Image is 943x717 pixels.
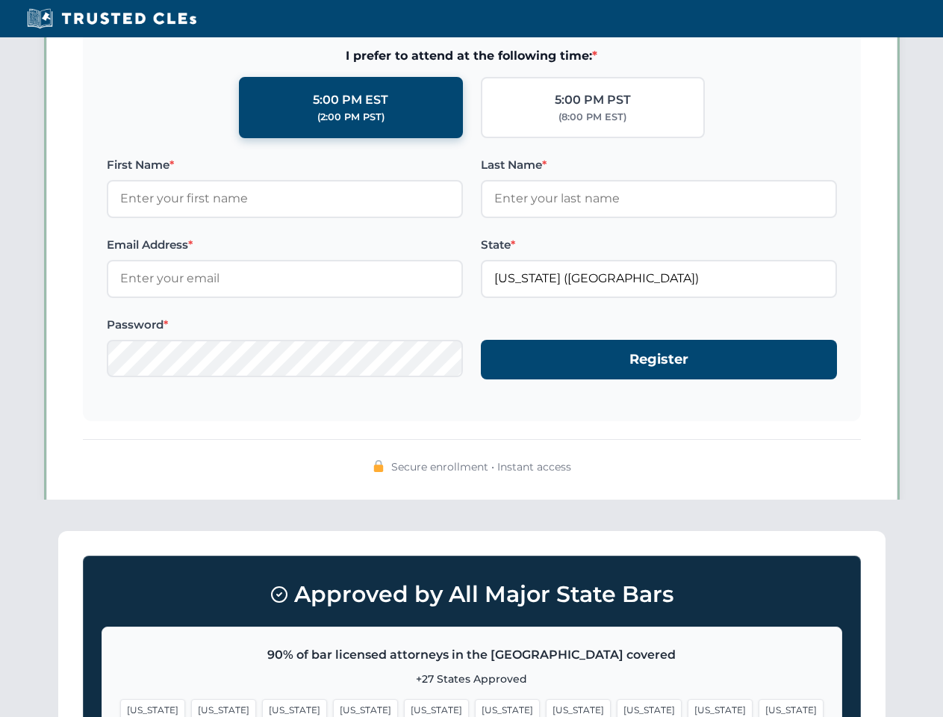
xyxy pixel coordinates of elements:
[107,180,463,217] input: Enter your first name
[107,260,463,297] input: Enter your email
[481,180,837,217] input: Enter your last name
[120,645,824,665] p: 90% of bar licensed attorneys in the [GEOGRAPHIC_DATA] covered
[107,236,463,254] label: Email Address
[102,574,842,615] h3: Approved by All Major State Bars
[107,156,463,174] label: First Name
[107,316,463,334] label: Password
[391,459,571,475] span: Secure enrollment • Instant access
[317,110,385,125] div: (2:00 PM PST)
[481,340,837,379] button: Register
[481,260,837,297] input: Florida (FL)
[373,460,385,472] img: 🔒
[22,7,201,30] img: Trusted CLEs
[558,110,626,125] div: (8:00 PM EST)
[555,90,631,110] div: 5:00 PM PST
[107,46,837,66] span: I prefer to attend at the following time:
[481,156,837,174] label: Last Name
[120,671,824,687] p: +27 States Approved
[313,90,388,110] div: 5:00 PM EST
[481,236,837,254] label: State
